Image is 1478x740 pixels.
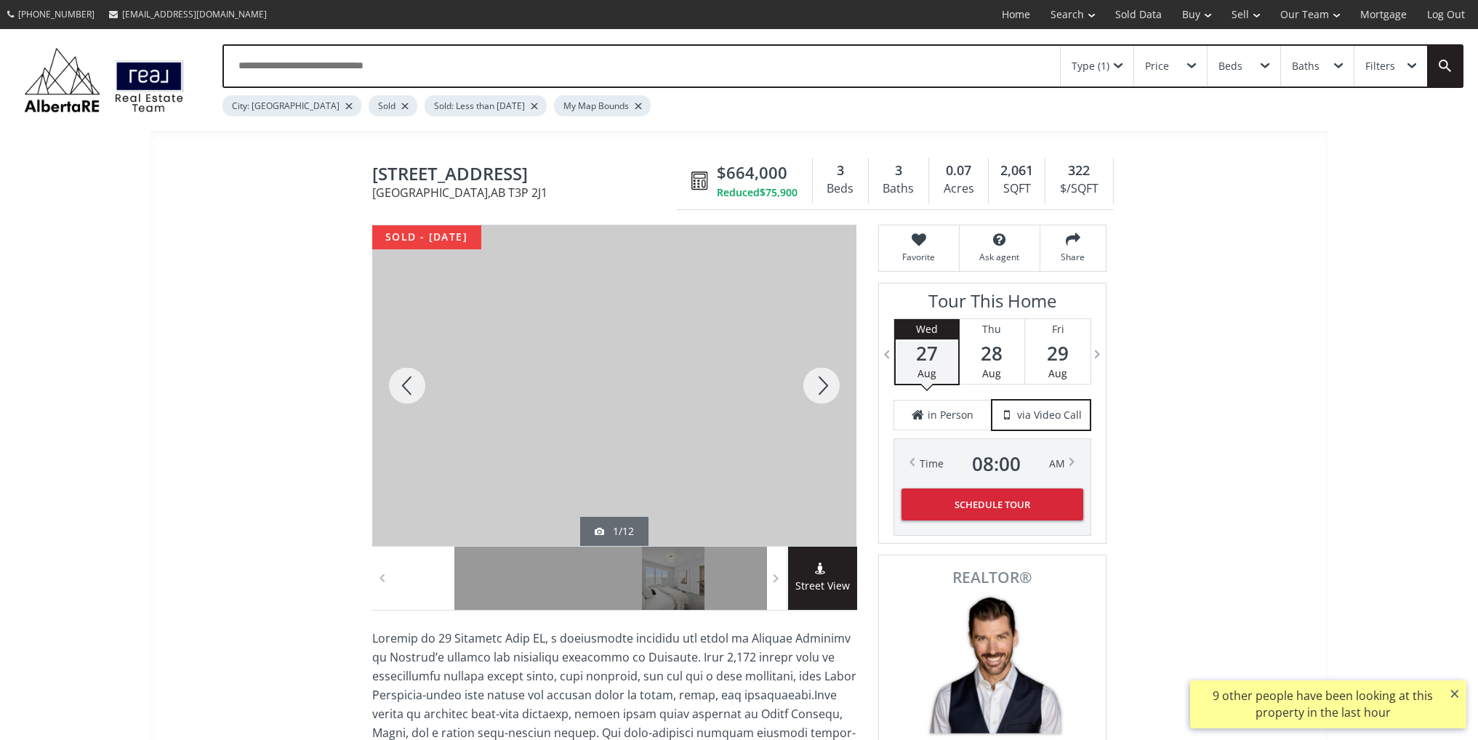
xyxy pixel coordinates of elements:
[717,161,787,184] span: $664,000
[893,291,1091,318] h3: Tour This Home
[17,44,191,116] img: Logo
[1048,251,1099,263] span: Share
[122,8,267,20] span: [EMAIL_ADDRESS][DOMAIN_NAME]
[936,161,981,180] div: 0.07
[1048,366,1067,380] span: Aug
[960,343,1024,363] span: 28
[876,161,921,180] div: 3
[896,319,958,339] div: Wed
[1025,343,1091,363] span: 29
[717,185,798,200] div: Reduced
[982,366,1001,380] span: Aug
[820,178,861,200] div: Beds
[967,251,1032,263] span: Ask agent
[1025,319,1091,339] div: Fri
[760,185,798,200] span: $75,900
[1197,688,1448,721] div: 9 other people have been looking at this property in the last hour
[928,408,973,422] span: in Person
[886,251,952,263] span: Favorite
[972,454,1021,474] span: 08 : 00
[554,95,651,116] div: My Map Bounds
[372,225,856,546] div: 68 Lewiston View NE Calgary, AB T3P 2J1 - Photo 1 of 12
[1000,161,1033,180] span: 2,061
[595,524,634,539] div: 1/12
[372,225,481,249] div: sold - [DATE]
[901,488,1083,520] button: Schedule Tour
[1072,61,1109,71] div: Type (1)
[996,178,1037,200] div: SQFT
[1292,61,1320,71] div: Baths
[895,570,1090,585] span: REALTOR®
[102,1,274,28] a: [EMAIL_ADDRESS][DOMAIN_NAME]
[1443,680,1466,707] button: ×
[372,164,684,187] span: 68 Lewiston View NE
[1017,408,1082,422] span: via Video Call
[1053,161,1105,180] div: 322
[896,343,958,363] span: 27
[917,366,936,380] span: Aug
[1365,61,1395,71] div: Filters
[936,178,981,200] div: Acres
[1145,61,1169,71] div: Price
[222,95,361,116] div: City: [GEOGRAPHIC_DATA]
[1218,61,1242,71] div: Beds
[920,454,1065,474] div: Time AM
[18,8,95,20] span: [PHONE_NUMBER]
[920,592,1065,738] img: Photo of Mike Star
[876,178,921,200] div: Baths
[372,187,684,198] span: [GEOGRAPHIC_DATA] , AB T3P 2J1
[369,95,417,116] div: Sold
[960,319,1024,339] div: Thu
[1053,178,1105,200] div: $/SQFT
[788,578,857,595] span: Street View
[820,161,861,180] div: 3
[425,95,547,116] div: Sold: Less than [DATE]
